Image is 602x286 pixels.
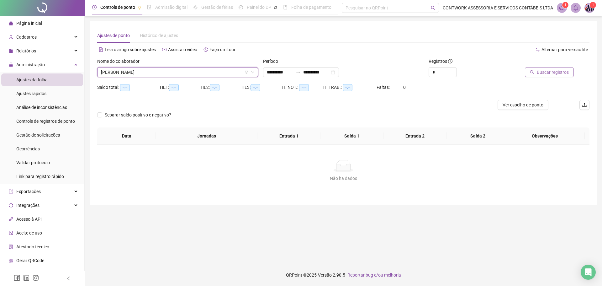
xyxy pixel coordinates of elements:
div: Saldo total: [97,84,160,91]
span: Versão [318,273,332,278]
span: filter [245,70,248,74]
div: H. TRAB.: [323,84,377,91]
span: user-add [9,35,13,39]
th: Saída 2 [446,127,510,145]
span: --:-- [343,84,352,91]
span: --:-- [299,84,309,91]
span: Atestado técnico [16,244,49,249]
span: --:-- [169,84,179,91]
span: solution [9,245,13,249]
span: Ver espelho de ponto [503,101,543,108]
span: down [251,70,255,74]
span: api [9,217,13,221]
span: Folha de pagamento [291,5,331,10]
span: search [530,70,534,74]
th: Entrada 1 [257,127,320,145]
label: Período [263,58,282,65]
span: pushpin [274,6,277,9]
span: home [9,21,13,25]
th: Data [97,127,156,145]
span: qrcode [9,258,13,263]
span: sun [193,5,198,9]
span: info-circle [448,59,452,63]
span: swap-right [296,70,301,75]
span: Faça um tour [209,47,235,52]
span: Controle de registros de ponto [16,119,75,124]
span: instagram [33,275,39,281]
span: Link para registro rápido [16,174,64,179]
span: Registros [429,58,452,65]
span: Leia o artigo sobre ajustes [105,47,156,52]
span: --:-- [120,84,130,91]
span: Alternar para versão lite [541,47,588,52]
span: to [296,70,301,75]
button: Ver espelho de ponto [498,100,548,110]
span: bell [573,5,578,11]
span: 0 [403,85,406,90]
span: Página inicial [16,21,42,26]
span: Validar protocolo [16,160,50,165]
span: file [9,49,13,53]
span: history [203,47,208,52]
span: Separar saldo positivo e negativo? [102,111,174,118]
span: Assista o vídeo [168,47,197,52]
span: clock-circle [92,5,97,9]
span: left [66,276,71,281]
span: Observações [510,132,580,139]
div: HE 3: [241,84,282,91]
span: audit [9,231,13,235]
span: Integrações [16,203,40,208]
span: Histórico de ajustes [140,33,178,38]
span: youtube [162,47,166,52]
div: HE 2: [201,84,241,91]
button: Buscar registros [525,67,574,77]
span: Buscar registros [537,69,569,76]
sup: 1 [562,2,568,8]
span: Faltas: [377,85,391,90]
th: Saída 1 [320,127,383,145]
span: Análise de inconsistências [16,105,67,110]
span: Ajustes rápidos [16,91,46,96]
span: sync [9,203,13,208]
span: Ajustes de ponto [97,33,130,38]
span: --:-- [251,84,260,91]
span: upload [582,102,587,107]
span: lock [9,62,13,67]
span: Administração [16,62,45,67]
th: Observações [505,127,585,145]
span: dashboard [239,5,243,9]
span: Gestão de solicitações [16,132,60,138]
span: Painel do DP [247,5,271,10]
span: swap [536,47,540,52]
span: Reportar bug e/ou melhoria [347,273,401,278]
span: search [431,6,436,10]
th: Entrada 2 [383,127,446,145]
label: Nome do colaborador [97,58,144,65]
span: Gestão de férias [201,5,233,10]
span: Exportações [16,189,41,194]
span: Admissão digital [155,5,187,10]
div: Open Intercom Messenger [581,265,596,280]
span: Gerar QRCode [16,258,44,263]
span: Aceite de uso [16,230,42,235]
span: CONTWORK ASSESSORIA E SERVIÇOS CONTÁBEIS LTDA [443,4,553,11]
div: Não há dados [105,175,582,182]
sup: Atualize o seu contato no menu Meus Dados [590,2,596,8]
div: HE 1: [160,84,201,91]
span: facebook [14,275,20,281]
span: export [9,189,13,194]
span: file-done [147,5,151,9]
span: file-text [99,47,103,52]
span: --:-- [210,84,219,91]
span: Cadastros [16,35,37,40]
span: Controle de ponto [100,5,135,10]
span: NATALIA DOS SANTOS BARBOSA [101,67,254,77]
span: Relatórios [16,48,36,53]
span: pushpin [138,6,141,9]
th: Jornadas [156,127,257,145]
span: 1 [592,3,594,7]
span: 1 [564,3,567,7]
span: Ocorrências [16,146,40,151]
div: H. NOT.: [282,84,323,91]
span: Ajustes da folha [16,77,48,82]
